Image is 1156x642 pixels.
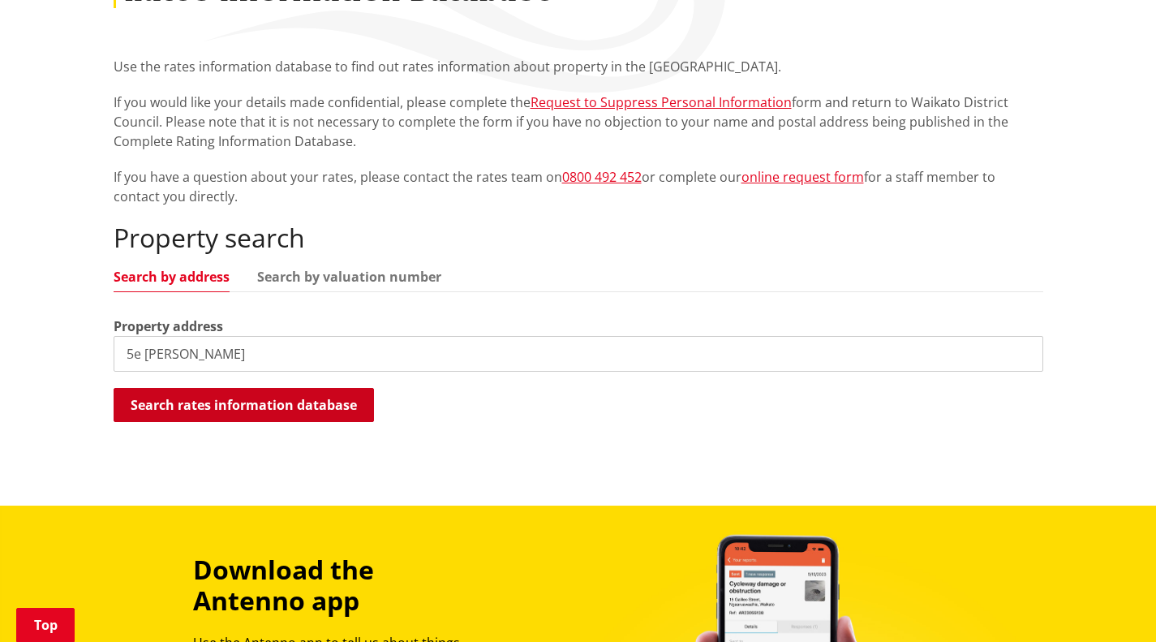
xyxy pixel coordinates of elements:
iframe: Messenger Launcher [1081,574,1140,632]
a: Request to Suppress Personal Information [531,93,792,111]
a: Search by address [114,270,230,283]
a: 0800 492 452 [562,168,642,186]
input: e.g. Duke Street NGARUAWAHIA [114,336,1043,372]
h3: Download the Antenno app [193,554,487,617]
h2: Property search [114,222,1043,253]
p: Use the rates information database to find out rates information about property in the [GEOGRAPHI... [114,57,1043,76]
label: Property address [114,317,223,336]
p: If you would like your details made confidential, please complete the form and return to Waikato ... [114,93,1043,151]
a: Top [16,608,75,642]
button: Search rates information database [114,388,374,422]
a: online request form [741,168,864,186]
a: Search by valuation number [257,270,441,283]
p: If you have a question about your rates, please contact the rates team on or complete our for a s... [114,167,1043,206]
